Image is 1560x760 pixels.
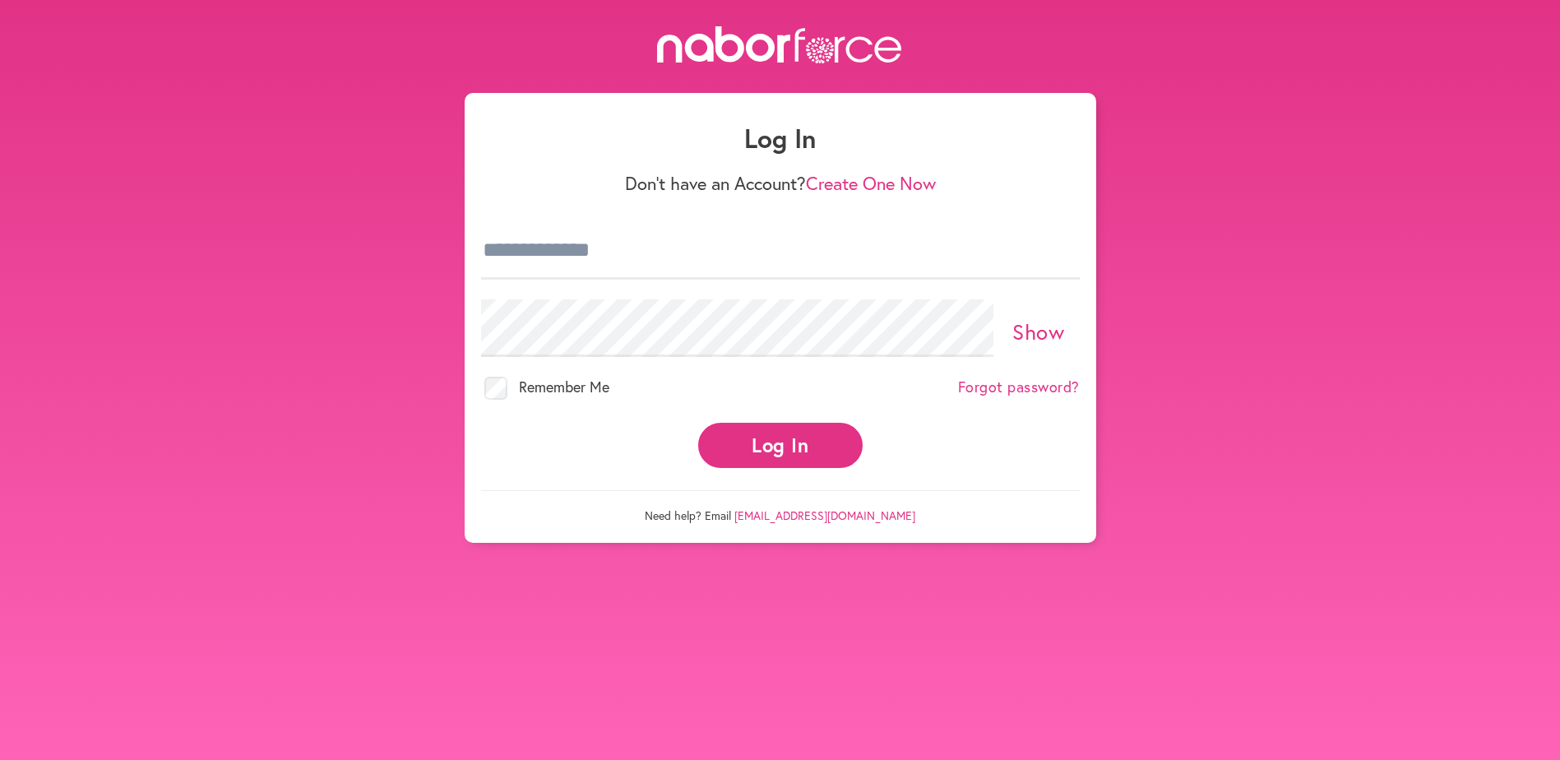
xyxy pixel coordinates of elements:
a: Show [1012,317,1064,345]
a: [EMAIL_ADDRESS][DOMAIN_NAME] [734,507,915,523]
span: Remember Me [519,377,609,396]
a: Forgot password? [958,378,1080,396]
a: Create One Now [806,171,936,195]
button: Log In [698,423,863,468]
h1: Log In [481,123,1080,154]
p: Don't have an Account? [481,173,1080,194]
p: Need help? Email [481,490,1080,523]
